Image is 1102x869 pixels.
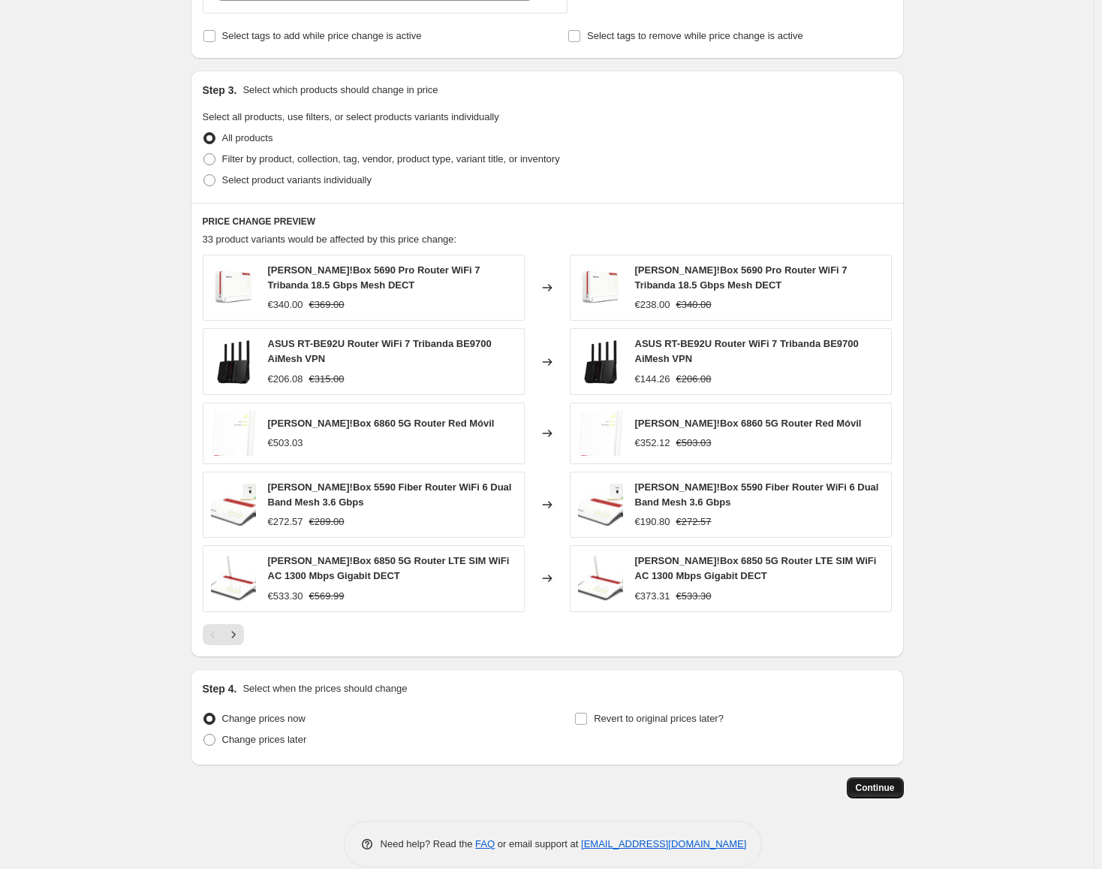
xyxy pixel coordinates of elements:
img: 61bTjNDFaAL_80x.jpg [578,482,623,527]
img: 61v_nQ2yo6L_80x.jpg [578,339,623,385]
span: Select product variants individually [222,174,372,186]
button: Next [223,624,244,645]
div: €144.26 [635,372,670,387]
div: €373.31 [635,589,670,604]
span: Continue [856,782,895,794]
span: [PERSON_NAME]!Box 5690 Pro Router WiFi 7 Tribanda 18.5 Gbps Mesh DECT [268,264,480,291]
span: Need help? Read the [381,838,476,849]
span: All products [222,132,273,143]
span: Select tags to remove while price change is active [587,30,803,41]
div: €190.80 [635,514,670,530]
strike: €289.00 [309,514,345,530]
div: €352.12 [635,436,670,451]
img: 51D89irq1bL_80x.jpg [211,411,256,456]
span: ASUS RT-BE92U Router WiFi 7 Tribanda BE9700 AiMesh VPN [268,338,492,364]
img: 51N589jTQIL_80x.jpg [578,556,623,601]
span: [PERSON_NAME]!Box 5590 Fiber Router WiFi 6 Dual Band Mesh 3.6 Gbps [635,481,879,508]
div: €533.30 [268,589,303,604]
strike: €503.03 [676,436,712,451]
img: 51N589jTQIL_80x.jpg [211,556,256,601]
span: [PERSON_NAME]!Box 6850 5G Router LTE SIM WiFi AC 1300 Mbps Gigabit DECT [268,555,510,581]
strike: €272.57 [676,514,712,530]
h6: PRICE CHANGE PREVIEW [203,216,892,228]
span: ASUS RT-BE92U Router WiFi 7 Tribanda BE9700 AiMesh VPN [635,338,859,364]
h2: Step 4. [203,681,237,696]
span: 33 product variants would be affected by this price change: [203,234,457,245]
a: [EMAIL_ADDRESS][DOMAIN_NAME] [581,838,746,849]
div: €238.00 [635,297,670,312]
p: Select which products should change in price [242,83,438,98]
span: [PERSON_NAME]!Box 6850 5G Router LTE SIM WiFi AC 1300 Mbps Gigabit DECT [635,555,877,581]
span: Revert to original prices later? [594,713,724,724]
div: €206.08 [268,372,303,387]
p: Select when the prices should change [242,681,407,696]
div: €272.57 [268,514,303,530]
span: Filter by product, collection, tag, vendor, product type, variant title, or inventory [222,153,560,164]
span: Change prices later [222,734,307,745]
span: [PERSON_NAME]!Box 5590 Fiber Router WiFi 6 Dual Band Mesh 3.6 Gbps [268,481,512,508]
img: 61bTjNDFaAL_80x.jpg [211,482,256,527]
strike: €569.99 [309,589,345,604]
nav: Pagination [203,624,244,645]
strike: €340.00 [676,297,712,312]
span: [PERSON_NAME]!Box 5690 Pro Router WiFi 7 Tribanda 18.5 Gbps Mesh DECT [635,264,848,291]
span: Select all products, use filters, or select products variants individually [203,111,499,122]
img: 61Aax4Ez9NL_80x.jpg [211,265,256,310]
span: Select tags to add while price change is active [222,30,422,41]
span: [PERSON_NAME]!Box 6860 5G Router Red Móvil [635,418,862,429]
h2: Step 3. [203,83,237,98]
div: €340.00 [268,297,303,312]
strike: €315.00 [309,372,345,387]
img: 61Aax4Ez9NL_80x.jpg [578,265,623,310]
strike: €533.30 [676,589,712,604]
a: FAQ [475,838,495,849]
div: €503.03 [268,436,303,451]
img: 51D89irq1bL_80x.jpg [578,411,623,456]
span: Change prices now [222,713,306,724]
span: [PERSON_NAME]!Box 6860 5G Router Red Móvil [268,418,495,429]
span: or email support at [495,838,581,849]
button: Continue [847,777,904,798]
strike: €369.00 [309,297,345,312]
strike: €206.08 [676,372,712,387]
img: 61v_nQ2yo6L_80x.jpg [211,339,256,385]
